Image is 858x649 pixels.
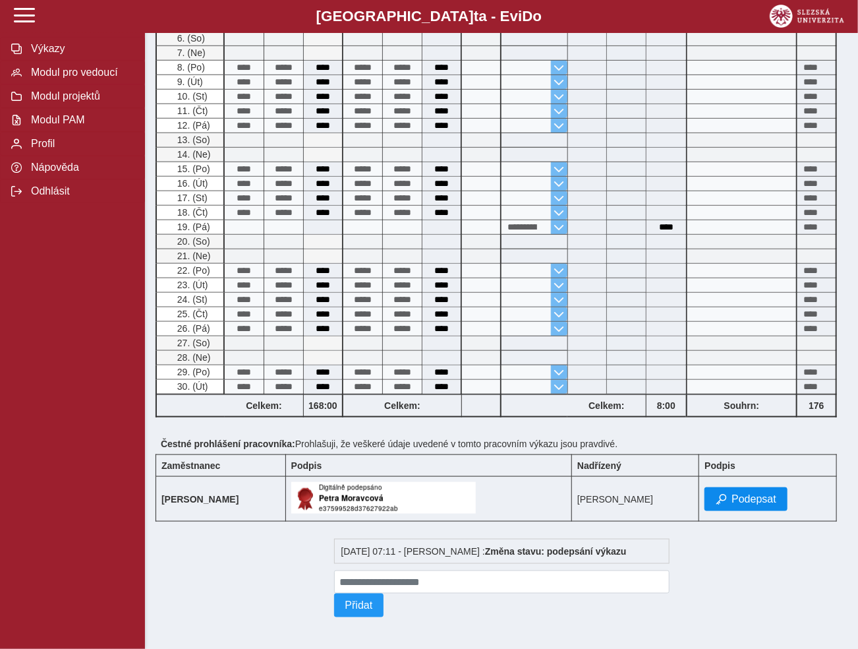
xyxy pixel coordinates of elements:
button: Přidat [334,594,384,617]
span: 13. (So) [175,135,210,145]
b: Podpis [291,460,322,471]
div: [DATE] 07:11 - [PERSON_NAME] : [334,539,670,564]
span: Výkazy [27,43,134,55]
b: Souhrn: [724,400,760,411]
span: Profil [27,138,134,150]
b: Čestné prohlášení pracovníka: [161,439,295,449]
b: 8:00 [646,400,686,411]
span: 21. (Ne) [175,251,211,261]
img: logo_web_su.png [770,5,844,28]
td: [PERSON_NAME] [572,477,699,522]
span: 30. (Út) [175,381,208,392]
span: 27. (So) [175,338,210,348]
b: Změna stavu: podepsání výkazu [485,546,627,557]
span: 10. (St) [175,91,208,102]
span: 9. (Út) [175,77,203,87]
span: 11. (Čt) [175,106,208,116]
b: Celkem: [225,400,303,411]
span: 25. (Čt) [175,309,208,319]
b: [PERSON_NAME] [161,494,239,505]
b: Zaměstnanec [161,460,220,471]
span: 19. (Pá) [175,222,210,232]
b: Celkem: [567,400,646,411]
span: 26. (Pá) [175,323,210,334]
span: Odhlásit [27,185,134,197]
span: Modul pro vedoucí [27,67,134,78]
span: 6. (So) [175,33,205,44]
div: Prohlašuji, že veškeré údaje uvedené v tomto pracovním výkazu jsou pravdivé. [156,433,847,454]
span: 14. (Ne) [175,149,211,160]
span: 15. (Po) [175,164,210,174]
img: Digitálně podepsáno uživatelem [291,482,476,514]
span: Přidat [345,600,373,611]
b: 168:00 [304,400,342,411]
span: o [533,8,542,24]
span: 12. (Pá) [175,120,210,131]
span: 16. (Út) [175,178,208,189]
span: D [522,8,532,24]
span: 8. (Po) [175,62,205,73]
span: 18. (Čt) [175,207,208,218]
span: 20. (So) [175,236,210,247]
span: Modul projektů [27,90,134,102]
b: Nadřízený [577,460,621,471]
span: t [474,8,478,24]
button: Podepsat [704,487,787,511]
b: Podpis [704,460,735,471]
b: Celkem: [343,400,461,411]
b: 176 [797,400,836,411]
span: Nápověda [27,162,134,173]
span: 22. (Po) [175,265,210,276]
span: 24. (St) [175,294,208,305]
b: [GEOGRAPHIC_DATA] a - Evi [40,8,818,25]
span: Podepsat [731,493,776,505]
span: 29. (Po) [175,367,210,377]
span: 7. (Ne) [175,47,206,58]
span: Modul PAM [27,114,134,126]
span: 28. (Ne) [175,352,211,363]
span: 23. (Út) [175,280,208,290]
span: 17. (St) [175,193,208,203]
